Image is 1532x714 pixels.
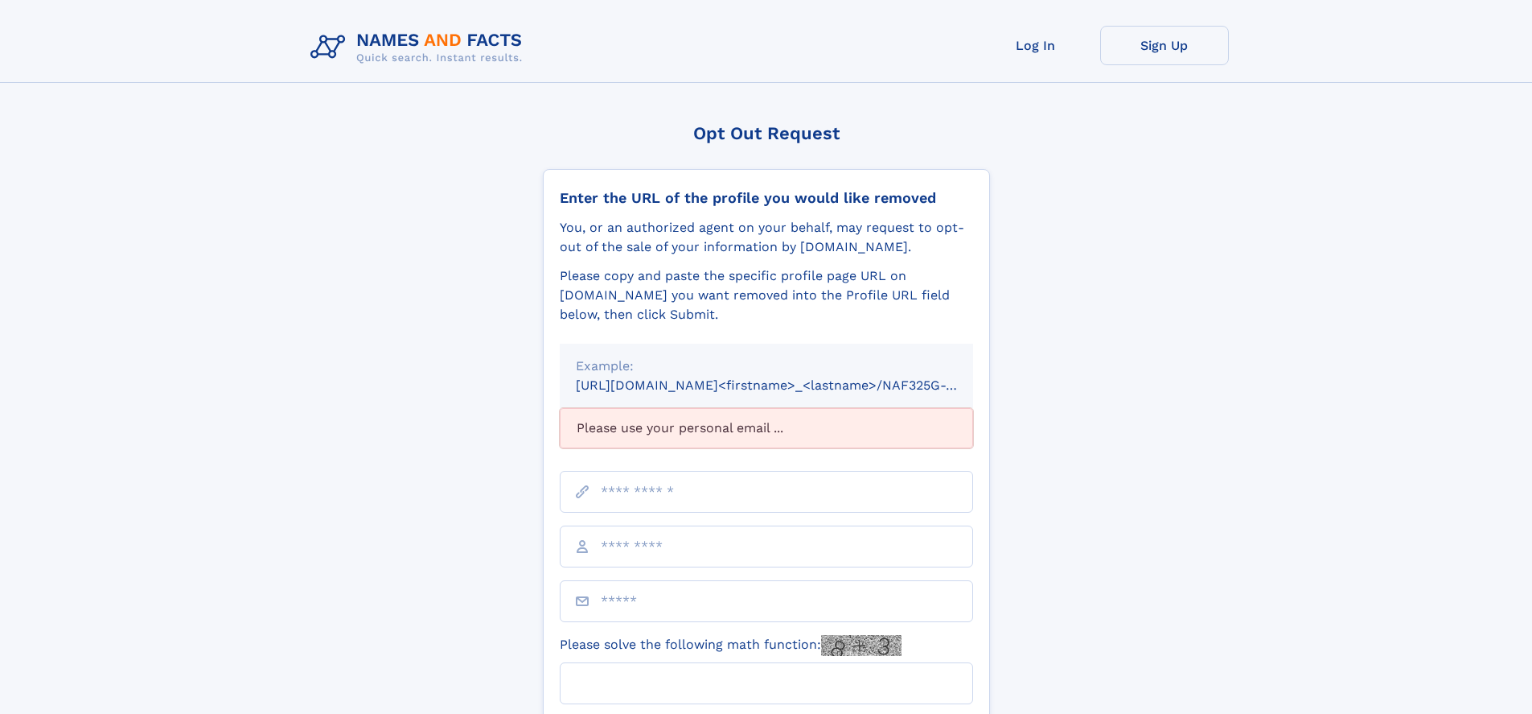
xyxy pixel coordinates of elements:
div: You, or an authorized agent on your behalf, may request to opt-out of the sale of your informatio... [560,218,973,257]
small: [URL][DOMAIN_NAME]<firstname>_<lastname>/NAF325G-xxxxxxxx [576,378,1004,393]
div: Please copy and paste the specific profile page URL on [DOMAIN_NAME] you want removed into the Pr... [560,266,973,324]
a: Sign Up [1100,26,1229,65]
div: Opt Out Request [543,123,990,143]
div: Enter the URL of the profile you would like removed [560,189,973,207]
img: Logo Names and Facts [304,26,536,69]
div: Please use your personal email ... [560,408,973,448]
label: Please solve the following math function: [560,635,902,656]
div: Example: [576,357,957,376]
a: Log In [971,26,1100,65]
